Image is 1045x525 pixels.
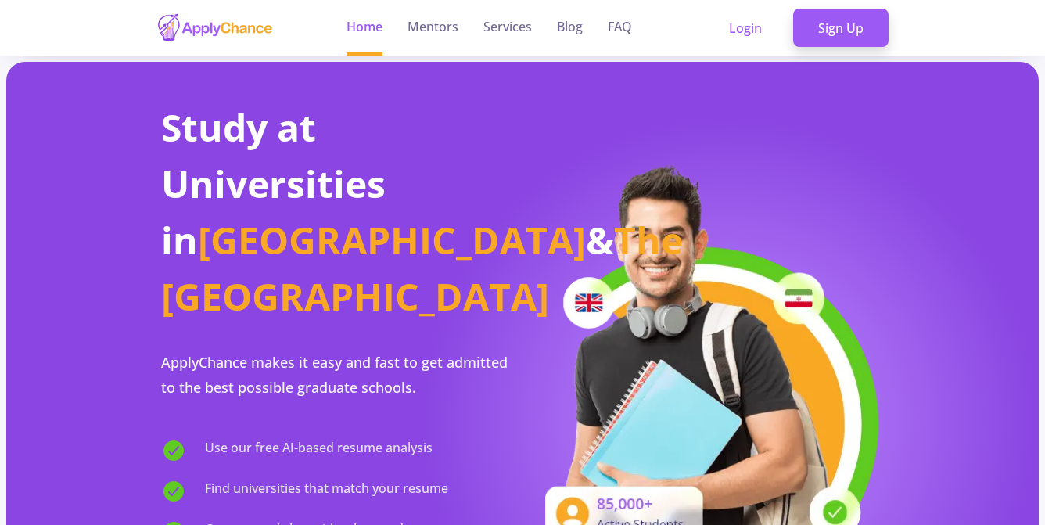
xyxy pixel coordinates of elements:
span: Find universities that match your resume [205,479,448,504]
a: Login [704,9,787,48]
span: ApplyChance makes it easy and fast to get admitted to the best possible graduate schools. [161,353,508,397]
span: [GEOGRAPHIC_DATA] [198,214,586,265]
span: Study at Universities in [161,102,386,265]
img: applychance logo [156,13,274,43]
a: Sign Up [793,9,889,48]
span: & [586,214,614,265]
span: Use our free AI-based resume analysis [205,438,433,463]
